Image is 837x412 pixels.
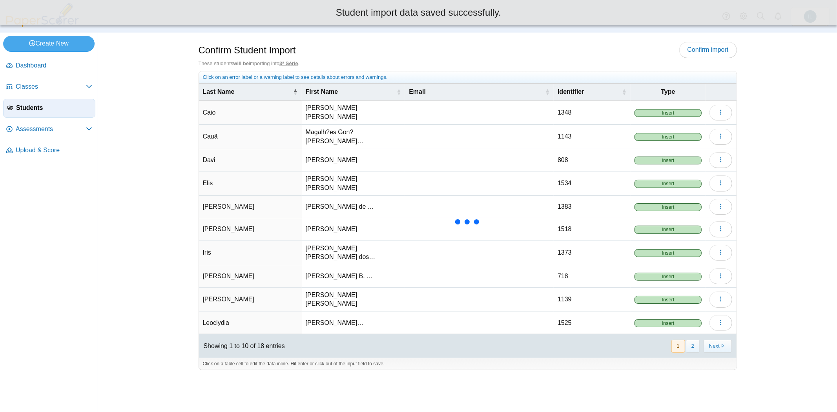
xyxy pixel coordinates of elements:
[554,149,631,171] td: 808
[306,129,364,144] span: Magalh?es Gon?alves Vittoretti Madia
[635,133,702,141] span: Insert
[554,312,631,334] td: 1525
[671,340,685,353] button: 1
[671,340,732,353] nav: pagination
[635,249,702,257] span: Insert
[554,100,631,125] td: 1348
[396,88,401,96] span: First Name : Activate to sort
[635,273,702,281] span: Insert
[199,60,737,67] div: These students importing into .
[679,42,737,58] a: Confirm import
[199,265,302,288] td: [PERSON_NAME]
[622,88,627,96] span: Identifier : Activate to sort
[306,319,364,326] span: Sheron Maria Pereira Gomes
[3,22,82,28] a: PaperScorer
[302,149,405,171] td: [PERSON_NAME]
[635,109,702,117] span: Insert
[554,171,631,196] td: 1534
[16,104,92,112] span: Students
[279,60,298,66] u: 3ª Série
[635,296,702,304] span: Insert
[199,288,302,312] td: [PERSON_NAME]
[199,218,302,241] td: [PERSON_NAME]
[302,218,405,241] td: [PERSON_NAME]
[306,273,373,279] span: de Vasconcellos B. Alvarenga
[16,125,86,133] span: Assessments
[554,218,631,241] td: 1518
[199,171,302,196] td: Elis
[306,203,374,210] span: Franco Monteiro de Sousa
[3,78,95,97] a: Classes
[199,241,302,265] td: Iris
[6,6,831,19] div: Student import data saved successfully.
[306,88,395,96] span: First Name
[302,171,405,196] td: [PERSON_NAME] [PERSON_NAME]
[16,61,92,70] span: Dashboard
[3,36,95,51] a: Create New
[635,88,702,96] span: Type
[3,99,95,118] a: Students
[635,203,702,211] span: Insert
[635,157,702,164] span: Insert
[686,340,700,353] button: 2
[635,319,702,327] span: Insert
[554,288,631,312] td: 1139
[558,88,620,96] span: Identifier
[635,226,702,233] span: Insert
[199,149,302,171] td: Davi
[199,312,302,334] td: Leoclydia
[3,57,95,75] a: Dashboard
[302,288,405,312] td: [PERSON_NAME] [PERSON_NAME]
[554,241,631,265] td: 1373
[554,265,631,288] td: 718
[554,196,631,218] td: 1383
[199,358,737,370] div: Click on a table cell to edit the data inline. Hit enter or click out of the input field to save.
[687,46,729,53] span: Confirm import
[302,100,405,125] td: [PERSON_NAME] [PERSON_NAME]
[199,125,302,149] td: Cauã
[3,141,95,160] a: Upload & Score
[16,146,92,155] span: Upload & Score
[554,125,631,149] td: 1143
[16,82,86,91] span: Classes
[199,100,302,125] td: Caio
[203,74,733,81] div: Click on an error label or a warning label to see details about errors and warnings.
[704,340,731,353] button: Next
[199,334,285,358] div: Showing 1 to 10 of 18 entries
[409,88,543,96] span: Email
[293,88,298,96] span: Last Name : Activate to invert sorting
[199,44,296,57] h1: Confirm Student Import
[203,88,292,96] span: Last Name
[3,120,95,139] a: Assessments
[233,60,249,66] b: will be
[306,245,376,260] span: Luna Zama Leite dos Santos
[545,88,550,96] span: Email : Activate to sort
[199,196,302,218] td: [PERSON_NAME]
[635,180,702,188] span: Insert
